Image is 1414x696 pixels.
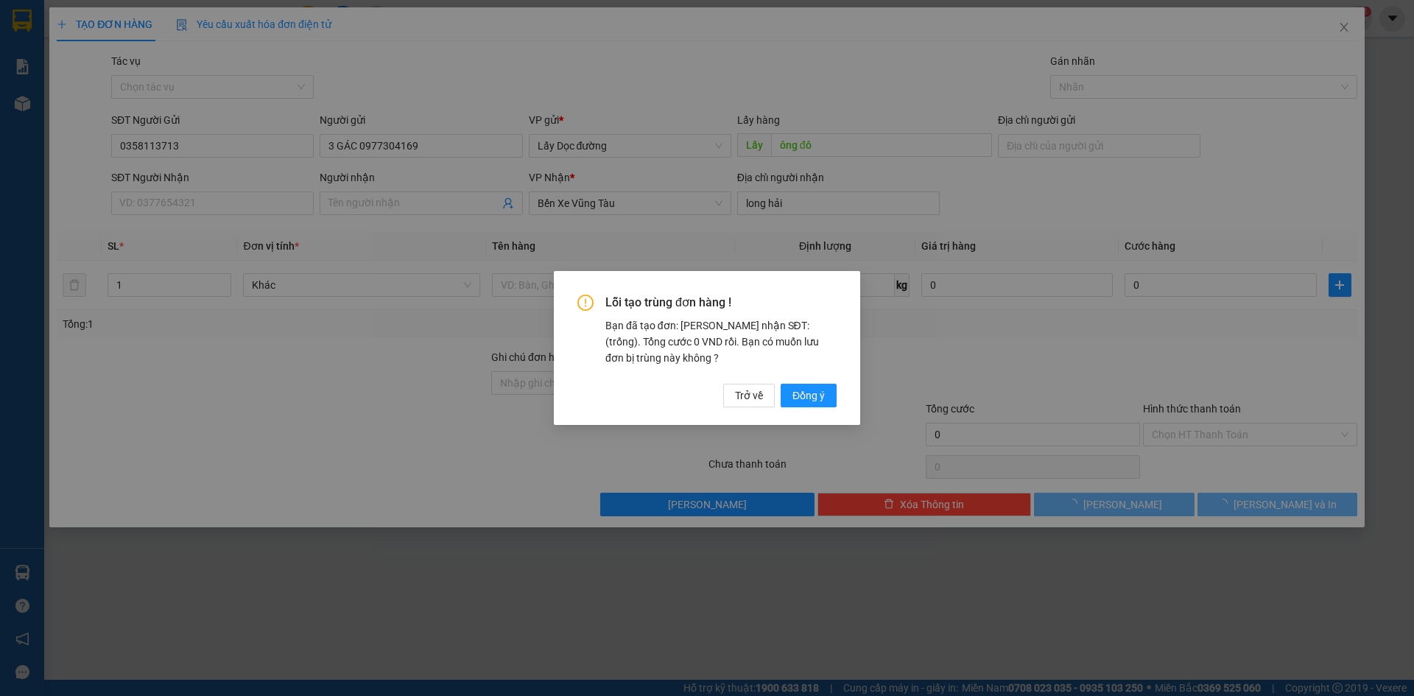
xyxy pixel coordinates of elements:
[781,384,837,407] button: Đồng ý
[723,384,775,407] button: Trở về
[605,317,837,366] div: Bạn đã tạo đơn: [PERSON_NAME] nhận SĐT: (trống). Tổng cước 0 VND rồi. Bạn có muốn lưu đơn bị trùn...
[577,295,594,311] span: exclamation-circle
[605,295,837,311] span: Lỗi tạo trùng đơn hàng !
[735,387,763,404] span: Trở về
[792,387,825,404] span: Đồng ý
